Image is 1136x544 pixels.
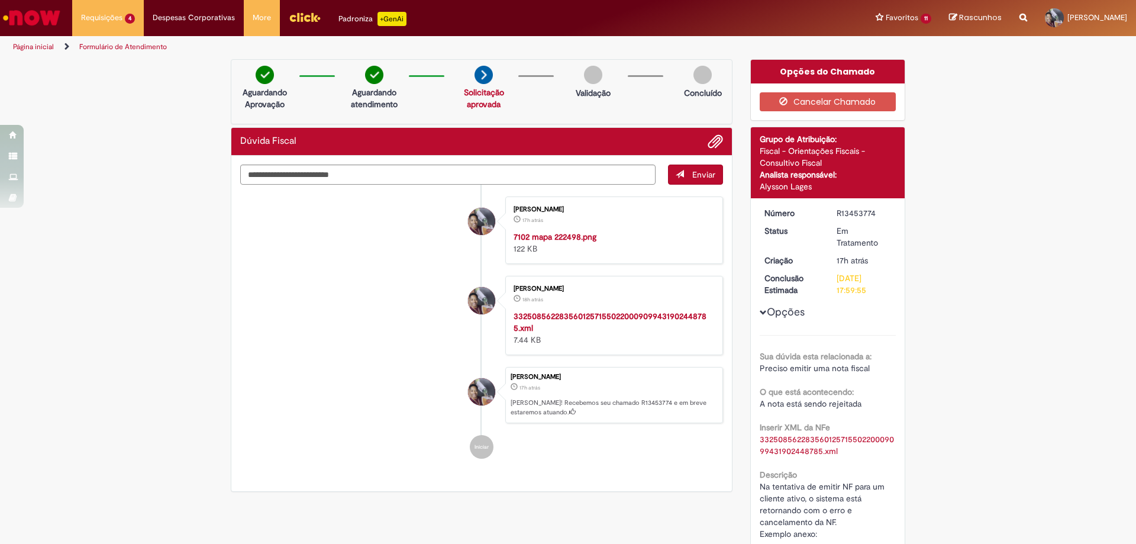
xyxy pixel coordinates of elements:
img: ServiceNow [1,6,62,30]
p: Validação [576,87,611,99]
time: 27/08/2025 16:59:52 [519,384,540,391]
div: [DATE] 17:59:55 [837,272,892,296]
b: O que está acontecendo: [760,387,854,397]
b: Inserir XML da NFe [760,422,830,433]
div: Padroniza [338,12,406,26]
img: check-circle-green.png [256,66,274,84]
div: Em Tratamento [837,225,892,249]
span: 17h atrás [837,255,868,266]
b: Descrição [760,469,797,480]
div: R13453774 [837,207,892,219]
div: Bruno Gabriel Silva Abreu [468,208,495,235]
div: [PERSON_NAME] [514,285,711,292]
div: 27/08/2025 16:59:52 [837,255,892,266]
ul: Trilhas de página [9,36,748,58]
div: Bruno Gabriel Silva Abreu [468,287,495,314]
a: Download de 33250856228356012571550220009099431902448785.xml [760,434,894,456]
span: Preciso emitir uma nota fiscal [760,363,870,374]
div: [PERSON_NAME] [511,374,717,381]
span: Requisições [81,12,122,24]
span: 17h atrás [522,217,543,224]
span: Enviar [692,169,715,180]
img: check-circle-green.png [365,66,383,84]
span: [PERSON_NAME] [1067,12,1127,22]
textarea: Digite sua mensagem aqui... [240,165,656,185]
a: 7102 mapa 222498.png [514,231,596,242]
div: [PERSON_NAME] [514,206,711,213]
span: More [253,12,271,24]
li: Bruno Gabriel Silva Abreu [240,367,723,424]
img: click_logo_yellow_360x200.png [289,8,321,26]
p: [PERSON_NAME]! Recebemos seu chamado R13453774 e em breve estaremos atuando. [511,398,717,417]
span: Rascunhos [959,12,1002,23]
p: Concluído [684,87,722,99]
button: Cancelar Chamado [760,92,896,111]
button: Adicionar anexos [708,134,723,149]
div: Bruno Gabriel Silva Abreu [468,378,495,405]
div: Analista responsável: [760,169,896,181]
time: 27/08/2025 16:59:52 [837,255,868,266]
ul: Histórico de tíquete [240,185,723,471]
div: Alysson Lages [760,181,896,192]
a: 33250856228356012571550220009099431902448785.xml [514,311,706,333]
div: 7.44 KB [514,310,711,346]
p: +GenAi [377,12,406,26]
dt: Criação [756,255,828,266]
a: Página inicial [13,42,54,51]
div: Opções do Chamado [751,60,905,83]
img: img-circle-grey.png [584,66,602,84]
span: 17h atrás [519,384,540,391]
time: 27/08/2025 16:27:00 [522,296,543,303]
span: A nota está sendo rejeitada [760,398,861,409]
div: Fiscal - Orientações Fiscais - Consultivo Fiscal [760,145,896,169]
a: Solicitação aprovada [464,87,504,110]
div: 122 KB [514,231,711,255]
dt: Status [756,225,828,237]
div: Grupo de Atribuição: [760,133,896,145]
span: Favoritos [886,12,918,24]
a: Formulário de Atendimento [79,42,167,51]
b: Sua dúvida esta relacionada a: [760,351,872,362]
span: Despesas Corporativas [153,12,235,24]
dt: Conclusão Estimada [756,272,828,296]
p: Aguardando atendimento [346,86,403,110]
p: Aguardando Aprovação [236,86,293,110]
span: 18h atrás [522,296,543,303]
img: arrow-next.png [475,66,493,84]
time: 27/08/2025 16:58:58 [522,217,543,224]
button: Enviar [668,165,723,185]
a: Rascunhos [949,12,1002,24]
img: img-circle-grey.png [693,66,712,84]
span: 11 [921,14,931,24]
span: 4 [125,14,135,24]
h2: Dúvida Fiscal Histórico de tíquete [240,136,296,147]
dt: Número [756,207,828,219]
